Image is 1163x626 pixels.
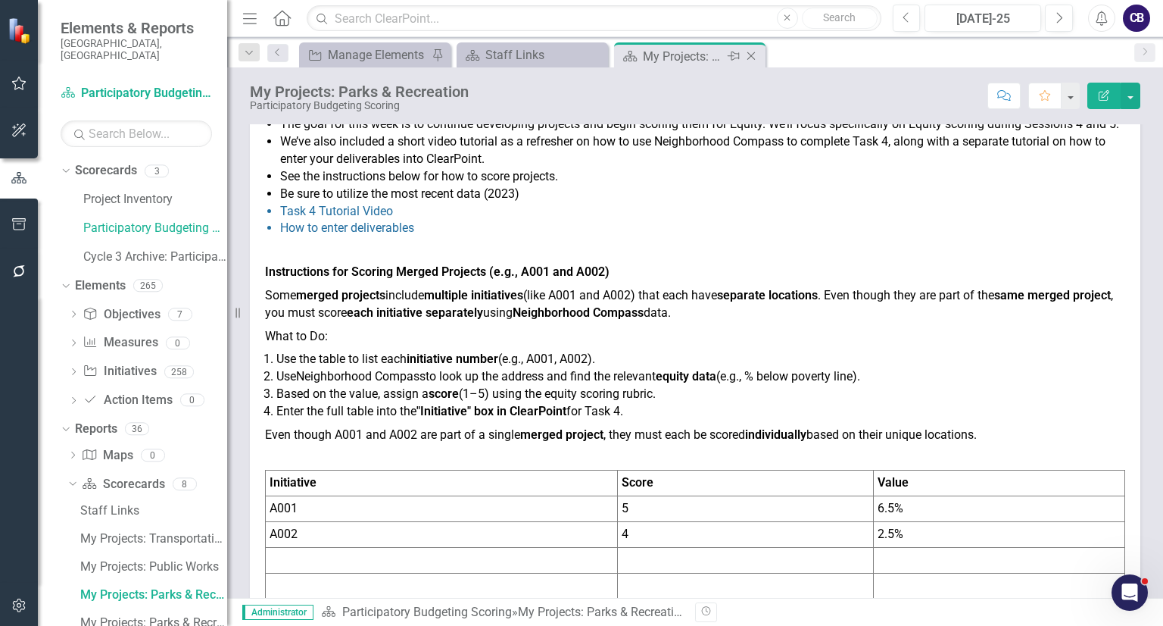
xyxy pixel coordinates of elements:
[745,427,806,442] strong: individually
[166,336,190,349] div: 0
[61,19,212,37] span: Elements & Reports
[83,306,160,324] a: Objectives
[878,527,903,541] span: 2.5%
[276,352,595,366] span: Use the table to list each (e.g., A001, A002).
[80,532,227,546] div: My Projects: Transportation
[622,501,628,515] span: 5
[656,369,716,383] strong: equity data
[82,476,164,493] a: Scorecards
[643,47,724,66] div: My Projects: Parks & Recreation
[429,387,459,401] strong: score
[280,169,558,183] span: See the instructions below for how to score projects.
[265,329,328,343] span: What to Do:
[75,162,137,180] a: Scorecards
[83,220,227,237] a: Participatory Budgeting Scoring
[1112,574,1148,611] iframe: Intercom live chat
[83,191,227,208] a: Project Inventory
[280,204,393,218] a: Task 4 Tutorial Video
[307,5,881,32] input: Search ClearPoint...
[250,83,469,100] div: My Projects: Parks & Recreation
[164,365,194,378] div: 258
[296,369,426,383] a: Neighborhood Compass
[83,363,156,380] a: Initiatives
[8,17,34,43] img: ClearPoint Strategy
[460,45,604,64] a: Staff Links
[180,394,204,407] div: 0
[133,279,163,292] div: 265
[407,352,498,366] strong: initiative number
[823,11,856,23] span: Search
[265,288,1113,320] span: Some include (like A001 and A002) that each have . Even though they are part of the , you must sc...
[168,308,192,321] div: 7
[80,588,227,602] div: My Projects: Parks & Recreation
[1123,5,1150,32] button: CB
[75,277,126,295] a: Elements
[145,164,169,177] div: 3
[141,449,165,462] div: 0
[416,404,566,418] strong: "Initiative" box in ClearPoint
[61,85,212,102] a: Participatory Budgeting Scoring
[622,475,653,490] strong: Score
[242,605,313,620] span: Administrator
[485,45,604,64] div: Staff Links
[930,10,1036,28] div: [DATE]-25
[518,605,688,619] div: My Projects: Parks & Recreation
[76,498,227,522] a: Staff Links
[276,387,656,401] span: Based on the value, assign a (1–5) using the equity scoring rubric.
[83,249,227,266] a: Cycle 3 Archive: Participatory Budgeting Scoring
[173,477,197,490] div: 8
[520,427,603,442] strong: merged project
[265,427,977,442] span: Even though A001 and A002 are part of a single , they must each be scored based on their unique l...
[76,582,227,606] a: My Projects: Parks & Recreation
[802,8,878,29] button: Search
[513,305,644,320] strong: Neighborhood Compass
[270,475,316,490] strong: Initiative
[83,334,157,352] a: Measures
[270,501,298,515] span: A001
[61,37,212,62] small: [GEOGRAPHIC_DATA], [GEOGRAPHIC_DATA]
[125,423,149,436] div: 36
[303,45,428,64] a: Manage Elements
[717,288,818,302] strong: separate locations
[280,186,519,201] span: Be sure to utilize the most recent data (2023)
[80,560,227,574] div: My Projects: Public Works
[424,288,523,302] strong: multiple initiatives
[75,421,117,438] a: Reports
[276,404,623,418] span: Enter the full table into the for Task 4.
[280,117,1119,131] span: The goal for this week is to continue developing projects and begin scoring them for Equity. We’l...
[76,554,227,578] a: My Projects: Public Works
[80,504,227,518] div: Staff Links
[924,5,1041,32] button: [DATE]-25
[878,475,909,490] strong: Value
[296,288,385,302] strong: merged projects
[82,447,133,465] a: Maps
[994,288,1111,302] strong: same merged project
[622,527,628,541] span: 4
[321,604,684,621] div: »
[328,45,428,64] div: Manage Elements
[276,369,860,383] span: Use to look up the address and find the relevant (e.g., % below poverty line).
[76,526,227,550] a: My Projects: Transportation
[347,305,483,320] strong: each initiative separately
[83,392,172,409] a: Action Items
[250,100,469,111] div: Participatory Budgeting Scoring
[342,605,512,619] a: Participatory Budgeting Scoring
[61,121,212,147] input: Search Below...
[878,501,903,515] span: 6.5%
[265,264,610,279] strong: Instructions for Scoring Merged Projects (e.g., A001 and A002)
[280,134,1105,166] span: We’ve also included a short video tutorial as a refresher on how to use Neighborhood Compass to c...
[280,221,414,235] a: How to enter deliverables
[270,527,298,541] span: A002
